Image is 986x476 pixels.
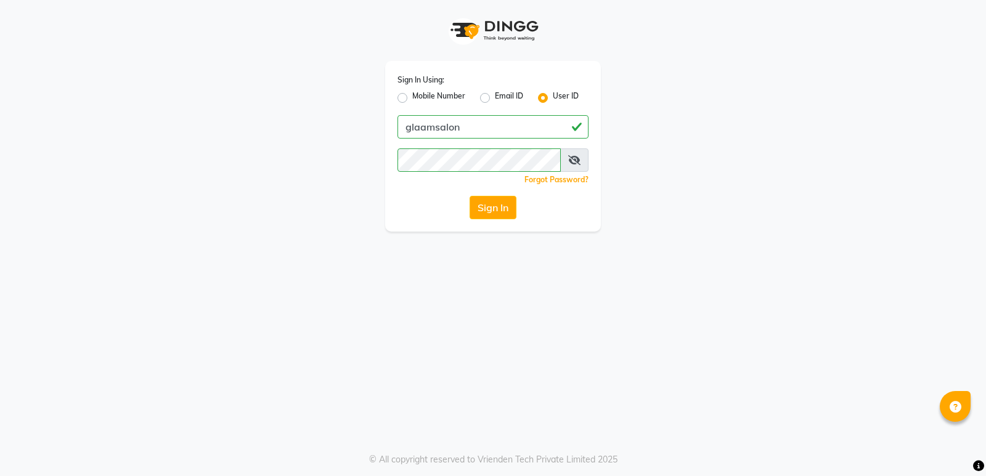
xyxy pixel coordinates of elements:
[470,196,516,219] button: Sign In
[397,115,589,139] input: Username
[934,427,974,464] iframe: chat widget
[397,148,561,172] input: Username
[524,175,589,184] a: Forgot Password?
[553,91,579,105] label: User ID
[444,12,542,49] img: logo1.svg
[412,91,465,105] label: Mobile Number
[495,91,523,105] label: Email ID
[397,75,444,86] label: Sign In Using:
